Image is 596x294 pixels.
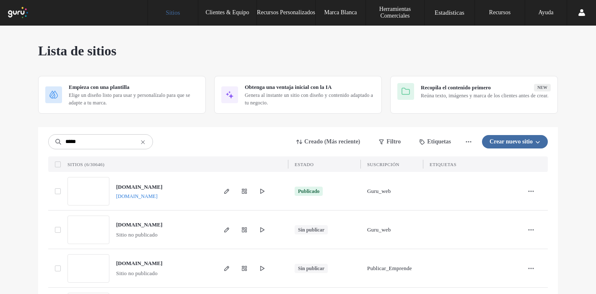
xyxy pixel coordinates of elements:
div: Recopila el contenido primeroNewReúna texto, imágenes y marca de los clientes antes de crear. [390,76,558,114]
a: [DOMAIN_NAME] [116,184,162,190]
button: Creado (Más reciente) [289,135,368,148]
label: Herramientas Comerciales [366,6,424,19]
div: Obtenga una ventaja inicial con la IAGenera al instante un sitio con diseño y contenido adaptado ... [214,76,382,114]
div: Sin publicar [298,226,324,234]
span: Sitio no publicado [116,231,158,239]
div: Publicado [298,187,319,195]
span: Publicar_Emprende [367,264,412,273]
span: Guru_web [367,187,391,195]
button: Crear nuevo sitio [482,135,548,148]
span: Guru_web [367,226,391,234]
button: Filtro [371,135,409,148]
span: Empieza con una plantilla [69,83,130,91]
label: Recursos Personalizados [257,9,315,16]
span: Sitio no publicado [116,269,158,278]
span: Genera al instante un sitio con diseño y contenido adaptado a tu negocio. [245,91,375,107]
label: Estadísticas [435,9,464,16]
span: Reúna texto, imágenes y marca de los clientes antes de crear. [421,92,551,99]
label: Sitios [166,9,180,16]
div: New [534,84,551,91]
label: Ayuda [538,9,553,16]
span: Elige un diseño listo para usar y personalízalo para que se adapte a tu marca. [69,91,199,107]
button: Etiquetas [412,135,459,148]
label: Clientes & Equipo [205,9,249,16]
div: Empieza con una plantillaElige un diseño listo para usar y personalízalo para que se adapte a tu ... [38,76,206,114]
label: Marca Blanca [324,9,357,16]
span: Suscripción [367,162,399,167]
span: Recopila el contenido primero [421,83,491,92]
a: [DOMAIN_NAME] [116,260,162,266]
span: Lista de sitios [38,42,117,59]
span: SITIOS (6/30646) [67,162,104,167]
span: Obtenga una ventaja inicial con la IA [245,83,332,91]
label: Recursos [489,9,510,16]
span: ETIQUETAS [430,162,456,167]
div: Sin publicar [298,265,324,272]
a: [DOMAIN_NAME] [116,221,162,228]
span: ESTADO [295,162,314,167]
a: [DOMAIN_NAME] [116,193,158,199]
